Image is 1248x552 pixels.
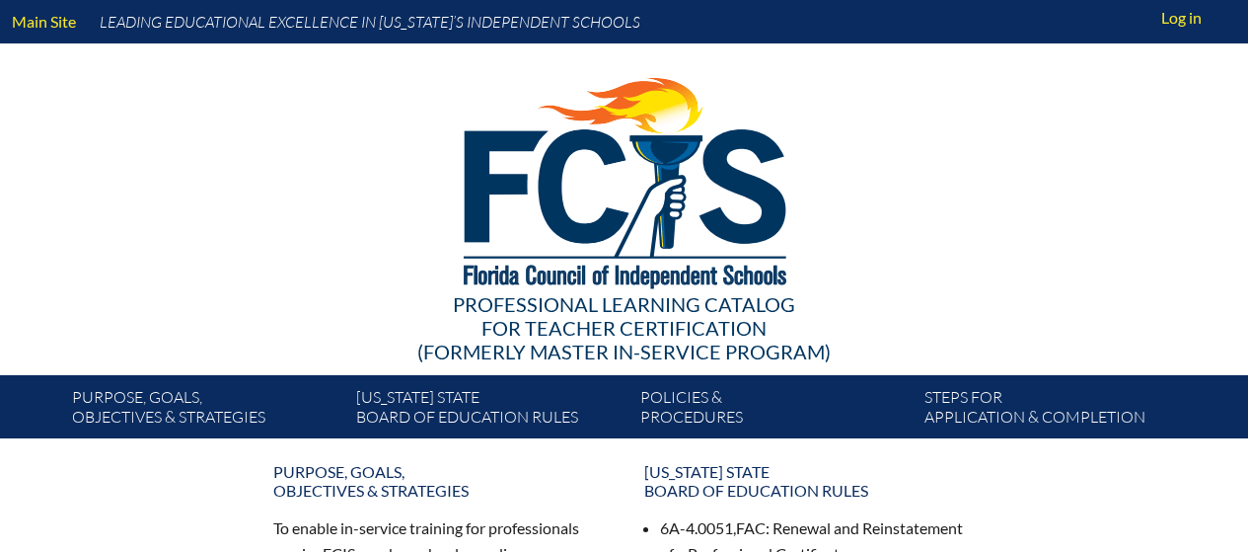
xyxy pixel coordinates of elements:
span: FAC [736,518,766,537]
a: [US_STATE] StateBoard of Education rules [348,383,632,438]
a: Steps forapplication & completion [917,383,1201,438]
img: FCISlogo221.eps [420,43,828,313]
span: for Teacher Certification [481,316,767,340]
a: Main Site [4,8,84,35]
a: Policies &Procedures [632,383,917,438]
div: Professional Learning Catalog (formerly Master In-service Program) [56,292,1193,363]
a: [US_STATE] StateBoard of Education rules [632,454,988,508]
a: Purpose, goals,objectives & strategies [261,454,617,508]
span: Log in [1161,6,1202,30]
a: Purpose, goals,objectives & strategies [64,383,348,438]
